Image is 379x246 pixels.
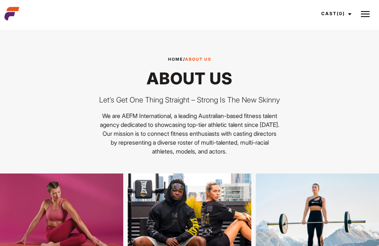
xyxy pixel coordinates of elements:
img: cropped-aefm-brand-fav-22-square.png [4,6,19,21]
a: Cast(0) [315,4,356,24]
span: (0) [337,11,345,16]
h1: About us [99,68,280,88]
img: Burger icon [361,10,370,18]
a: Home [168,57,183,62]
p: We are AEFM International, a leading Australian-based fitness talent agency dedicated to showcasi... [99,111,280,156]
span: / [168,56,211,63]
strong: About Us [185,57,211,62]
p: Let’s Get One Thing Straight – Strong Is The New Skinny [99,94,280,105]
